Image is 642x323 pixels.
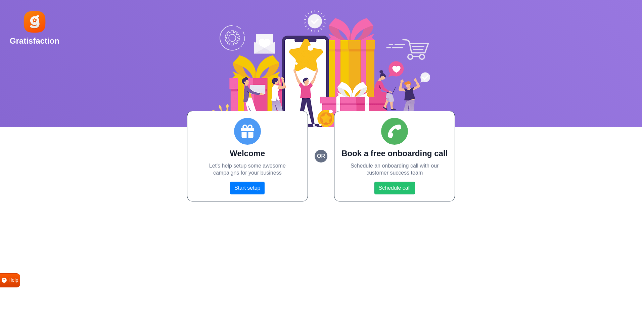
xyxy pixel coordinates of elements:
a: Start setup [230,182,265,194]
p: Let's help setup some awesome campaigns for your business [194,163,301,177]
p: Schedule an onboarding call with our customer success team [341,163,448,177]
h2: Welcome [194,149,301,158]
h2: Book a free onboarding call [341,149,448,158]
a: Schedule call [374,182,415,194]
img: Social Boost [212,10,430,127]
span: Help [8,277,18,284]
img: Gratisfaction [22,10,47,34]
h2: Gratisfaction [10,36,59,46]
small: or [315,150,327,163]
